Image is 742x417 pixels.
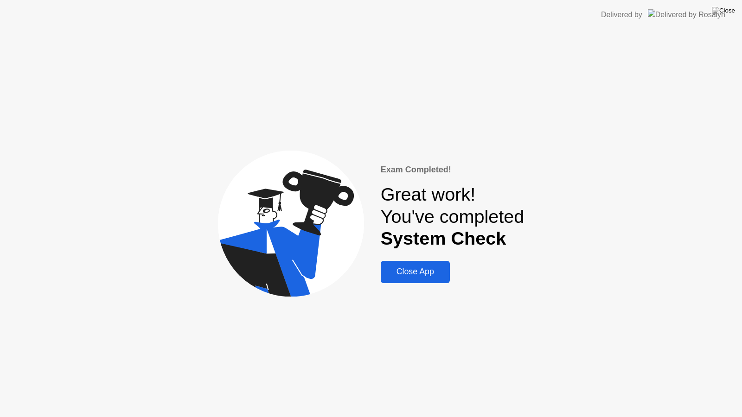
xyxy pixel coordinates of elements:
[648,9,725,20] img: Delivered by Rosalyn
[601,9,642,20] div: Delivered by
[712,7,735,14] img: Close
[381,228,506,248] b: System Check
[381,183,525,250] div: Great work! You've completed
[384,267,447,277] div: Close App
[381,261,450,283] button: Close App
[381,164,525,176] div: Exam Completed!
